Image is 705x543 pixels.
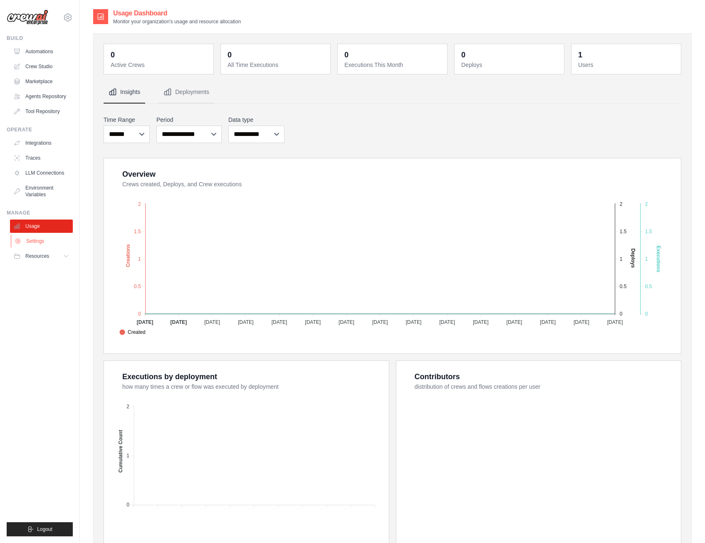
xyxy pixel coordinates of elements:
span: Resources [25,253,49,259]
button: Insights [104,81,145,104]
a: Agents Repository [10,90,73,103]
div: 0 [111,49,115,61]
dt: Deploys [461,61,559,69]
tspan: 0 [645,311,648,317]
tspan: [DATE] [339,319,354,325]
tspan: 2 [126,404,129,410]
a: Traces [10,151,73,165]
label: Data type [228,116,284,124]
div: Overview [122,168,156,180]
text: Deploys [630,248,636,268]
label: Period [156,116,222,124]
a: Integrations [10,136,73,150]
a: Automations [10,45,73,58]
tspan: 1 [645,256,648,262]
div: Contributors [415,371,460,383]
text: Creations [125,244,131,267]
a: Usage [10,220,73,233]
dt: how many times a crew or flow was executed by deployment [122,383,379,391]
div: Executions by deployment [122,371,217,383]
tspan: [DATE] [204,319,220,325]
tspan: [DATE] [540,319,556,325]
tspan: [DATE] [574,319,589,325]
tspan: [DATE] [439,319,455,325]
h2: Usage Dashboard [113,8,241,18]
tspan: [DATE] [305,319,321,325]
a: Environment Variables [10,181,73,201]
tspan: 2 [645,201,648,207]
a: Marketplace [10,75,73,88]
tspan: [DATE] [238,319,254,325]
tspan: 1 [620,256,623,262]
label: Time Range [104,116,150,124]
tspan: 2 [138,201,141,207]
div: Build [7,35,73,42]
p: Monitor your organization's usage and resource allocation [113,18,241,25]
tspan: [DATE] [170,319,187,325]
a: Settings [11,234,74,248]
img: Logo [7,10,48,25]
tspan: 0 [138,311,141,317]
div: 0 [344,49,349,61]
tspan: 1.5 [620,229,627,234]
tspan: [DATE] [473,319,489,325]
tspan: 0.5 [645,284,652,289]
dt: Executions This Month [344,61,442,69]
tspan: 1.5 [134,229,141,234]
tspan: 0 [126,502,129,508]
span: Created [119,328,146,336]
tspan: [DATE] [137,319,153,325]
dt: Active Crews [111,61,208,69]
button: Deployments [158,81,214,104]
nav: Tabs [104,81,681,104]
tspan: 0.5 [620,284,627,289]
tspan: 1 [138,256,141,262]
tspan: 0.5 [134,284,141,289]
tspan: [DATE] [272,319,287,325]
span: Logout [37,526,52,533]
div: Operate [7,126,73,133]
div: 1 [578,49,582,61]
button: Resources [10,249,73,263]
dt: distribution of crews and flows creations per user [415,383,671,391]
dt: All Time Executions [228,61,325,69]
dt: Crews created, Deploys, and Crew executions [122,180,671,188]
tspan: [DATE] [406,319,421,325]
div: 0 [461,49,465,61]
div: 0 [228,49,232,61]
tspan: 1.5 [645,229,652,234]
dt: Users [578,61,676,69]
tspan: [DATE] [372,319,388,325]
tspan: [DATE] [607,319,623,325]
div: Manage [7,210,73,216]
text: Cumulative Count [118,430,124,473]
tspan: [DATE] [507,319,522,325]
a: Tool Repository [10,105,73,118]
a: LLM Connections [10,166,73,180]
text: Executions [656,246,661,272]
a: Crew Studio [10,60,73,73]
tspan: 0 [620,311,623,317]
button: Logout [7,522,73,536]
tspan: 1 [126,453,129,459]
tspan: 2 [620,201,623,207]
